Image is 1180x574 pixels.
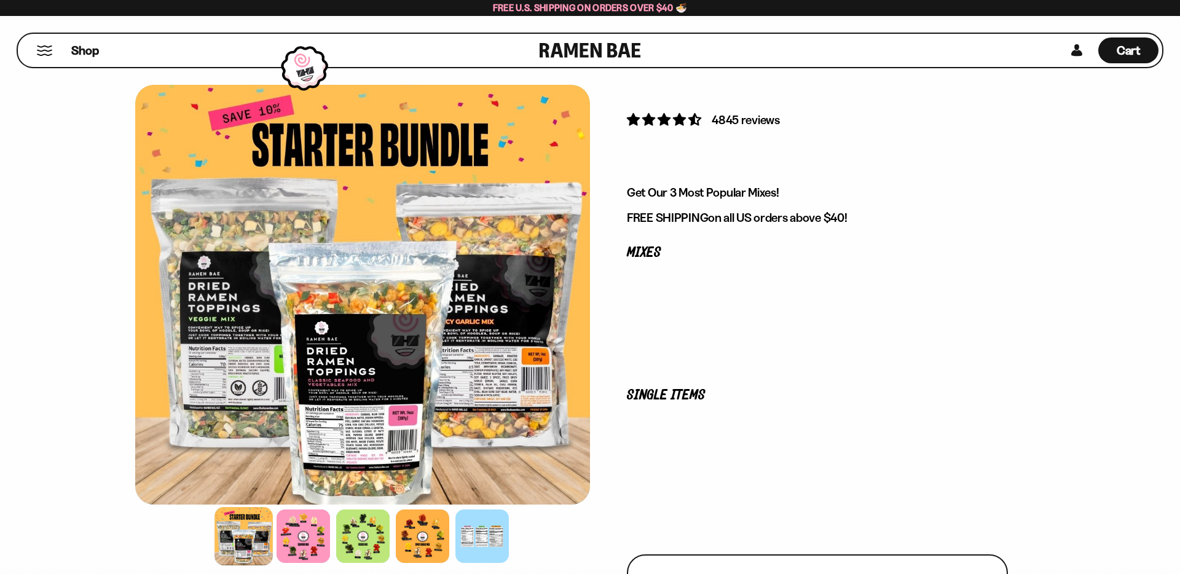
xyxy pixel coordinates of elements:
span: 4845 reviews [712,112,780,127]
button: Mobile Menu Trigger [36,45,53,56]
p: Get Our 3 Most Popular Mixes! [627,185,1008,200]
a: Shop [71,37,99,63]
span: 4.71 stars [627,112,704,127]
a: Cart [1098,34,1158,67]
span: Free U.S. Shipping on Orders over $40 🍜 [493,2,688,14]
p: Mixes [627,247,1008,259]
strong: FREE SHIPPING [627,210,708,225]
p: Single Items [627,390,1008,401]
p: on all US orders above $40! [627,210,1008,226]
span: Shop [71,42,99,59]
span: Cart [1117,43,1141,58]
